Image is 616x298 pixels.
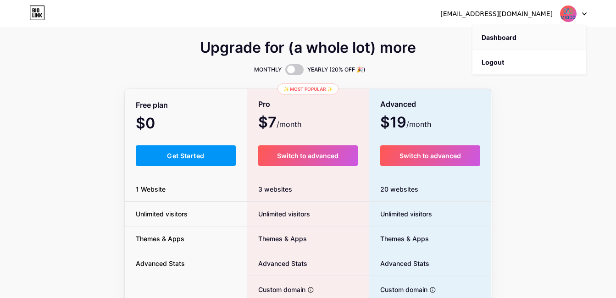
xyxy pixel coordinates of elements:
[247,234,307,243] span: Themes & Apps
[125,209,199,219] span: Unlimited visitors
[125,234,195,243] span: Themes & Apps
[247,209,310,219] span: Unlimited visitors
[369,259,429,268] span: Advanced Stats
[247,259,307,268] span: Advanced Stats
[440,9,553,19] div: [EMAIL_ADDRESS][DOMAIN_NAME]
[136,145,236,166] button: Get Started
[258,145,358,166] button: Switch to advanced
[258,117,301,130] span: $7
[254,65,282,74] span: MONTHLY
[247,177,369,202] div: 3 websites
[200,42,416,53] span: Upgrade for (a whole lot) more
[167,152,204,160] span: Get Started
[380,96,416,112] span: Advanced
[125,259,196,268] span: Advanced Stats
[400,152,461,160] span: Switch to advanced
[277,119,301,130] span: /month
[125,184,177,194] span: 1 Website
[380,117,431,130] span: $19
[369,177,492,202] div: 20 websites
[406,119,431,130] span: /month
[560,5,577,22] img: gfdhgsh
[307,65,366,74] span: YEARLY (20% OFF 🎉)
[369,234,429,243] span: Themes & Apps
[136,118,180,131] span: $0
[136,97,168,113] span: Free plan
[247,285,305,294] span: Custom domain
[472,50,586,75] li: Logout
[277,83,339,94] div: ✨ Most popular ✨
[369,209,432,219] span: Unlimited visitors
[258,96,270,112] span: Pro
[277,152,339,160] span: Switch to advanced
[380,145,481,166] button: Switch to advanced
[472,25,586,50] a: Dashboard
[369,285,427,294] span: Custom domain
